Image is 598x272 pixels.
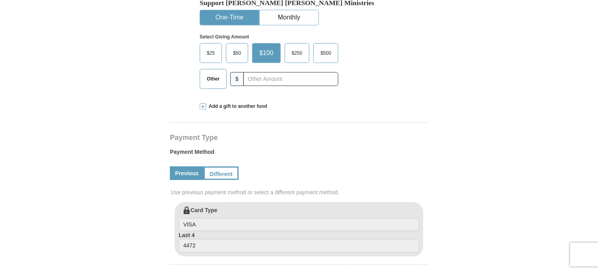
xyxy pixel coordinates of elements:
button: One-Time [200,10,259,25]
span: $500 [316,47,335,59]
span: $250 [288,47,307,59]
span: Use previous payment method or select a different payment method. [171,188,429,196]
span: $ [230,72,244,86]
span: Add a gift to another fund [206,103,267,110]
label: Card Type [179,206,419,232]
span: $50 [229,47,245,59]
label: Last 4 [179,231,419,253]
label: Payment Method [170,148,428,160]
span: Other [203,73,224,85]
strong: Select Giving Amount [200,34,249,40]
span: $100 [255,47,278,59]
a: Previous [170,167,204,180]
h4: Payment Type [170,134,428,141]
input: Card Type [179,218,419,232]
span: $25 [203,47,219,59]
input: Other Amount [243,72,338,86]
button: Monthly [260,10,318,25]
a: Different [204,167,239,180]
input: Last 4 [179,239,419,253]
